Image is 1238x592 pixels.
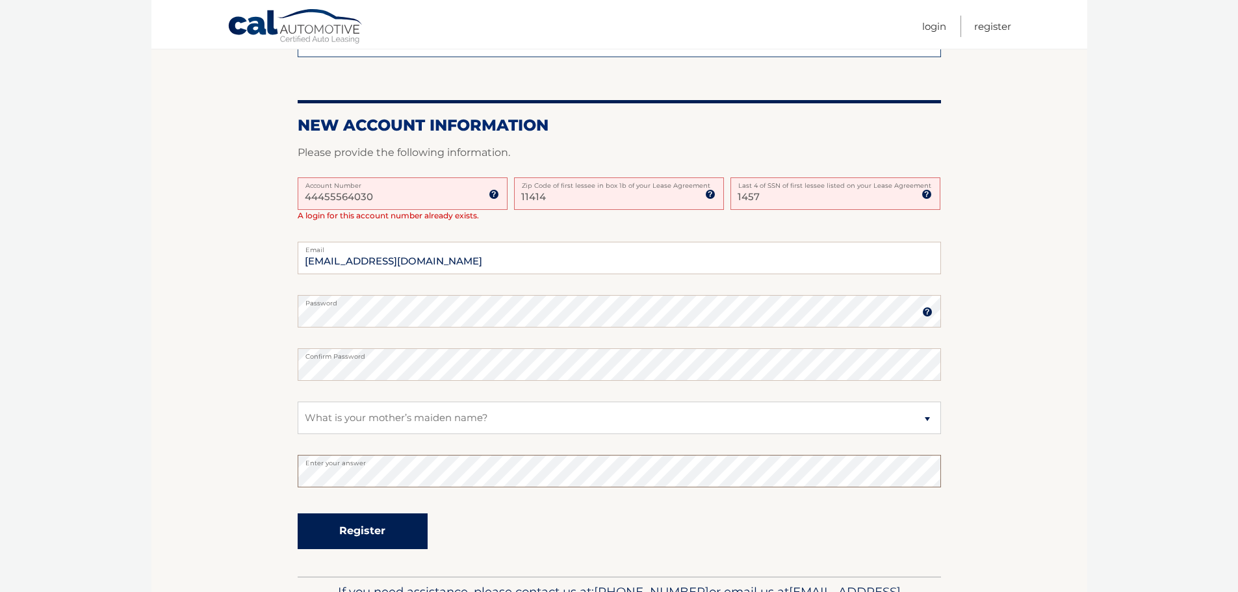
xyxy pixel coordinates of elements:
input: Email [298,242,941,274]
p: Please provide the following information. [298,144,941,162]
label: Account Number [298,177,508,188]
label: Last 4 of SSN of first lessee listed on your Lease Agreement [730,177,940,188]
label: Confirm Password [298,348,941,359]
label: Enter your answer [298,455,941,465]
input: Account Number [298,177,508,210]
img: tooltip.svg [489,189,499,199]
label: Zip Code of first lessee in box 1b of your Lease Agreement [514,177,724,188]
a: Login [922,16,946,37]
span: A login for this account number already exists. [298,211,479,220]
img: tooltip.svg [922,189,932,199]
input: SSN or EIN (last 4 digits only) [730,177,940,210]
h2: New Account Information [298,116,941,135]
input: Zip Code [514,177,724,210]
a: Register [974,16,1011,37]
button: Register [298,513,428,549]
label: Email [298,242,941,252]
a: Cal Automotive [227,8,364,46]
label: Password [298,295,941,305]
img: tooltip.svg [922,307,933,317]
img: tooltip.svg [705,189,716,199]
